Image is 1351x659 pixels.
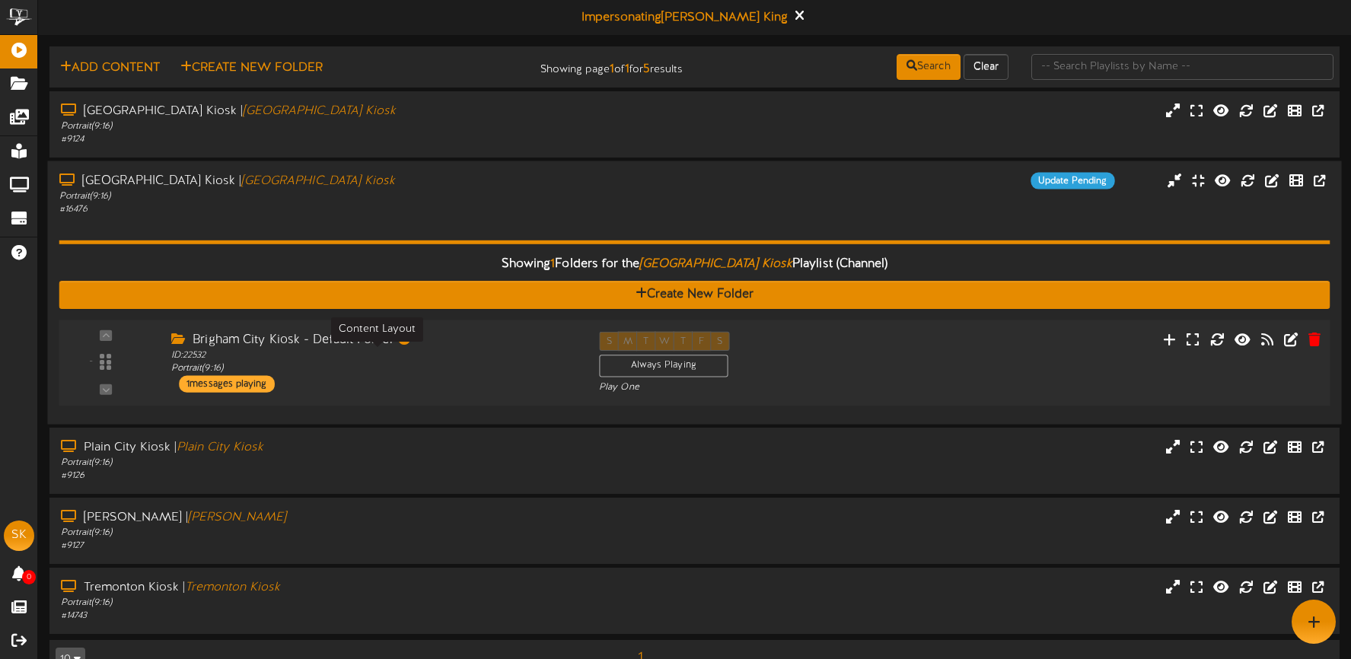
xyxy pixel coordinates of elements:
div: Tremonton Kiosk | [61,579,575,597]
i: [GEOGRAPHIC_DATA] Kiosk [243,104,396,118]
span: 1 [550,257,555,271]
div: Play One [599,380,897,393]
strong: 1 [625,62,629,76]
i: Tremonton Kiosk [185,581,280,594]
button: Clear [964,54,1008,80]
div: Portrait ( 9:16 ) [59,189,575,202]
div: ID: 22532 Portrait ( 9:16 ) [171,349,576,376]
div: Portrait ( 9:16 ) [61,457,575,470]
div: # 9127 [61,540,575,552]
div: Showing page of for results [478,53,695,78]
div: Update Pending [1031,172,1114,189]
div: # 14743 [61,610,575,622]
i: [GEOGRAPHIC_DATA] Kiosk [639,257,793,271]
div: Brigham City Kiosk - Default Folder [171,331,576,349]
div: Always Playing [599,355,728,377]
div: [GEOGRAPHIC_DATA] Kiosk | [59,172,575,189]
i: [GEOGRAPHIC_DATA] Kiosk [241,174,395,187]
i: Plain City Kiosk [177,441,263,454]
button: Create New Folder [59,281,1330,309]
button: Add Content [56,59,164,78]
button: Search [897,54,961,80]
i: [PERSON_NAME] [188,511,286,524]
div: Portrait ( 9:16 ) [61,120,575,133]
span: 0 [22,570,36,584]
div: 1 messages playing [179,375,275,392]
div: # 9126 [61,470,575,482]
div: SK [4,521,34,551]
div: Portrait ( 9:16 ) [61,527,575,540]
div: Portrait ( 9:16 ) [61,597,575,610]
div: # 9124 [61,133,575,146]
div: Plain City Kiosk | [61,439,575,457]
input: -- Search Playlists by Name -- [1031,54,1333,80]
button: Create New Folder [176,59,327,78]
div: Showing Folders for the Playlist (Channel) [47,248,1341,281]
div: [PERSON_NAME] | [61,509,575,527]
strong: 5 [643,62,650,76]
strong: 1 [610,62,614,76]
div: [GEOGRAPHIC_DATA] Kiosk | [61,103,575,120]
div: # 16476 [59,202,575,215]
